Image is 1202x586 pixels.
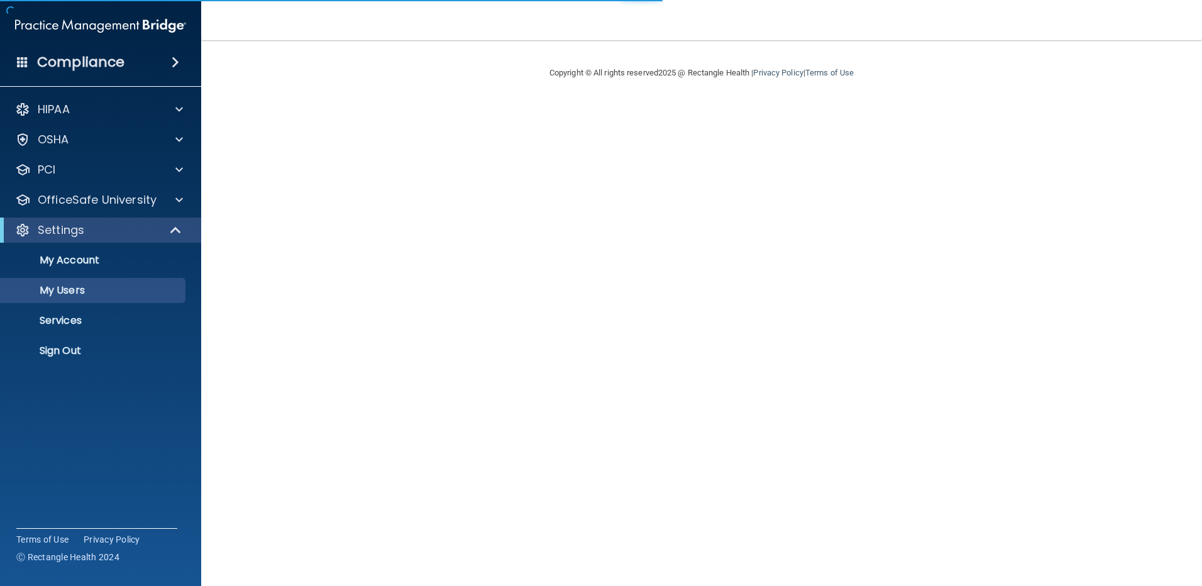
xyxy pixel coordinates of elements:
h4: Compliance [37,53,124,71]
a: OfficeSafe University [15,192,183,207]
span: Ⓒ Rectangle Health 2024 [16,551,119,563]
p: My Users [8,284,180,297]
img: PMB logo [15,13,186,38]
p: My Account [8,254,180,267]
a: Privacy Policy [753,68,803,77]
a: Terms of Use [16,533,69,546]
p: OSHA [38,132,69,147]
a: Terms of Use [805,68,854,77]
a: Settings [15,223,182,238]
a: Privacy Policy [84,533,140,546]
p: HIPAA [38,102,70,117]
p: Sign Out [8,345,180,357]
p: Services [8,314,180,327]
p: OfficeSafe University [38,192,157,207]
a: PCI [15,162,183,177]
div: Copyright © All rights reserved 2025 @ Rectangle Health | | [472,53,931,93]
p: Settings [38,223,84,238]
a: OSHA [15,132,183,147]
a: HIPAA [15,102,183,117]
p: PCI [38,162,55,177]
